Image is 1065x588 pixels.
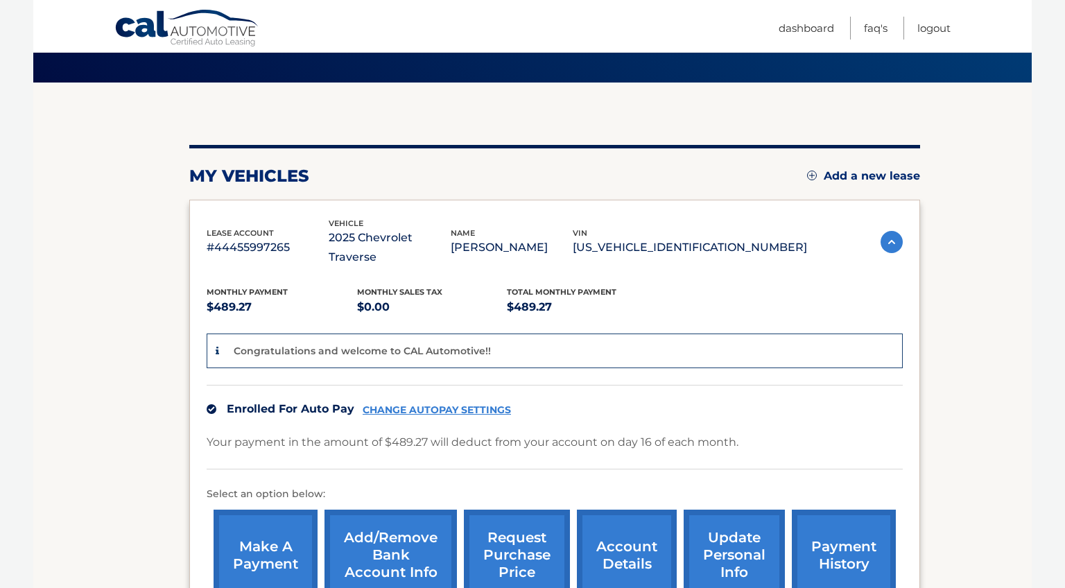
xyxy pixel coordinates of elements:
img: add.svg [807,171,817,180]
span: Total Monthly Payment [507,287,616,297]
a: CHANGE AUTOPAY SETTINGS [363,404,511,416]
p: $489.27 [507,297,657,317]
a: Logout [917,17,951,40]
span: Enrolled For Auto Pay [227,402,354,415]
p: $0.00 [357,297,508,317]
p: Select an option below: [207,486,903,503]
span: vehicle [329,218,363,228]
img: accordion-active.svg [881,231,903,253]
p: [PERSON_NAME] [451,238,573,257]
p: Congratulations and welcome to CAL Automotive!! [234,345,491,357]
span: vin [573,228,587,238]
span: name [451,228,475,238]
span: Monthly Payment [207,287,288,297]
p: #44455997265 [207,238,329,257]
span: Monthly sales Tax [357,287,442,297]
p: [US_VEHICLE_IDENTIFICATION_NUMBER] [573,238,807,257]
a: Dashboard [779,17,834,40]
a: Cal Automotive [114,9,260,49]
h2: my vehicles [189,166,309,187]
p: $489.27 [207,297,357,317]
p: Your payment in the amount of $489.27 will deduct from your account on day 16 of each month. [207,433,738,452]
p: 2025 Chevrolet Traverse [329,228,451,267]
img: check.svg [207,404,216,414]
span: lease account [207,228,274,238]
a: FAQ's [864,17,887,40]
a: Add a new lease [807,169,920,183]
